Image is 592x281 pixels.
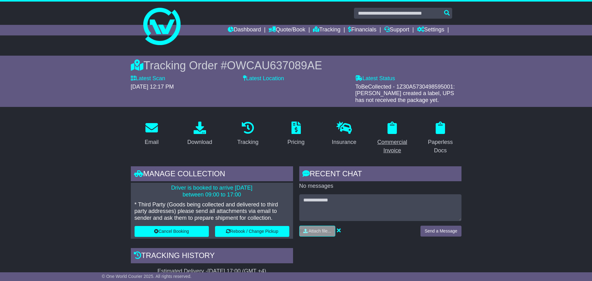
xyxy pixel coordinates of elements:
div: [DATE] 17:00 (GMT +4) [208,268,266,275]
div: Tracking Order # [131,59,461,72]
p: No messages [299,183,461,190]
button: Send a Message [420,226,461,237]
a: Settings [417,25,444,35]
div: RECENT CHAT [299,166,461,183]
div: Estimated Delivery - [131,268,293,275]
a: Insurance [328,119,360,149]
a: Financials [348,25,376,35]
a: Download [183,119,216,149]
a: Email [140,119,163,149]
a: Paperless Docs [420,119,461,157]
button: Rebook / Change Pickup [215,226,289,237]
div: Tracking [237,138,258,146]
a: Support [384,25,409,35]
label: Latest Location [243,75,284,82]
a: Tracking [233,119,262,149]
span: ToBeCollected - 1Z30A5730498595001: [PERSON_NAME] created a label, UPS has not received the packa... [355,84,455,103]
div: Pricing [287,138,305,146]
p: * Third Party (Goods being collected and delivered to third party addresses) please send all atta... [135,201,289,222]
span: OWCAU637089AE [227,59,322,72]
span: [DATE] 12:17 PM [131,84,174,90]
div: Manage collection [131,166,293,183]
div: Commercial Invoice [375,138,409,155]
p: Driver is booked to arrive [DATE] between 09:00 to 17:00 [135,185,289,198]
div: Download [187,138,212,146]
div: Email [145,138,158,146]
label: Latest Scan [131,75,165,82]
div: Insurance [332,138,356,146]
label: Latest Status [355,75,395,82]
a: Tracking [313,25,340,35]
button: Cancel Booking [135,226,209,237]
a: Quote/Book [268,25,305,35]
a: Pricing [283,119,309,149]
a: Commercial Invoice [371,119,413,157]
span: © One World Courier 2025. All rights reserved. [102,274,192,279]
div: Tracking history [131,248,293,265]
a: Dashboard [228,25,261,35]
div: Paperless Docs [424,138,457,155]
